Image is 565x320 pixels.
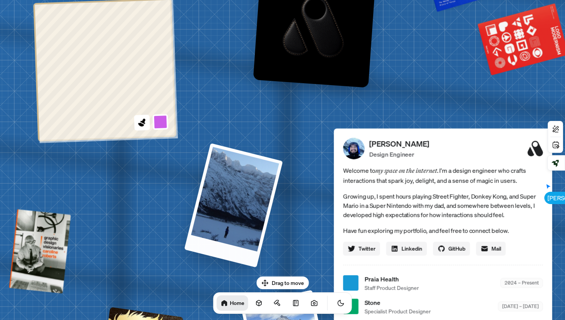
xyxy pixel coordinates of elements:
span: Welcome to I'm a design engineer who crafts interactions that spark joy, delight, and a sense of ... [343,165,543,185]
a: Mail [476,241,506,255]
em: my space on the internet. [376,166,439,174]
p: Growing up, I spent hours playing Street Fighter, Donkey Kong, and Super Mario in a Super Nintend... [343,191,543,219]
div: 2024 – Present [500,278,543,288]
span: Staff Product Designer [365,283,419,292]
span: Linkedin [402,245,422,253]
p: Have fun exploring my portfolio, and feel free to connect below. [343,225,543,235]
div: [DATE] – [DATE] [498,302,543,311]
span: Mail [492,245,501,253]
a: Twitter [343,241,380,255]
img: Profile Picture [343,137,365,159]
span: Twitter [359,245,376,253]
h1: Home [230,299,244,307]
p: [PERSON_NAME] [369,138,429,149]
a: Linkedin [386,241,427,255]
button: Toggle Theme [333,295,349,311]
span: GitHub [449,245,465,253]
a: Home [217,295,248,311]
span: Praia Health [365,274,419,283]
span: Stone [365,298,431,307]
span: Specialist Product Designer [365,307,431,315]
a: GitHub [433,241,470,255]
p: Design Engineer [369,149,429,159]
